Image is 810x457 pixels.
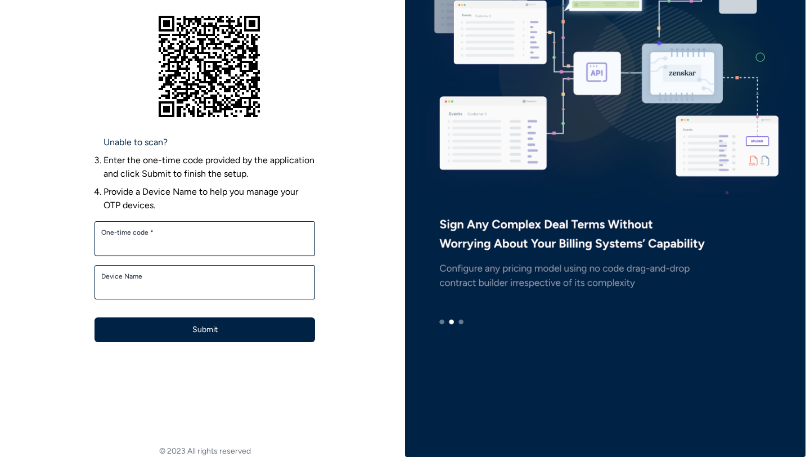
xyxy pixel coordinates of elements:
li: Enter the one-time code provided by the application and click Submit to finish the setup. [103,154,315,181]
li: Provide a Device Name to help you manage your OTP devices. [103,185,315,212]
button: Submit [94,317,315,342]
footer: © 2023 All rights reserved [4,446,405,457]
a: Unable to scan? [103,136,168,149]
label: Device Name [101,272,308,281]
label: One-time code * [101,228,308,237]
